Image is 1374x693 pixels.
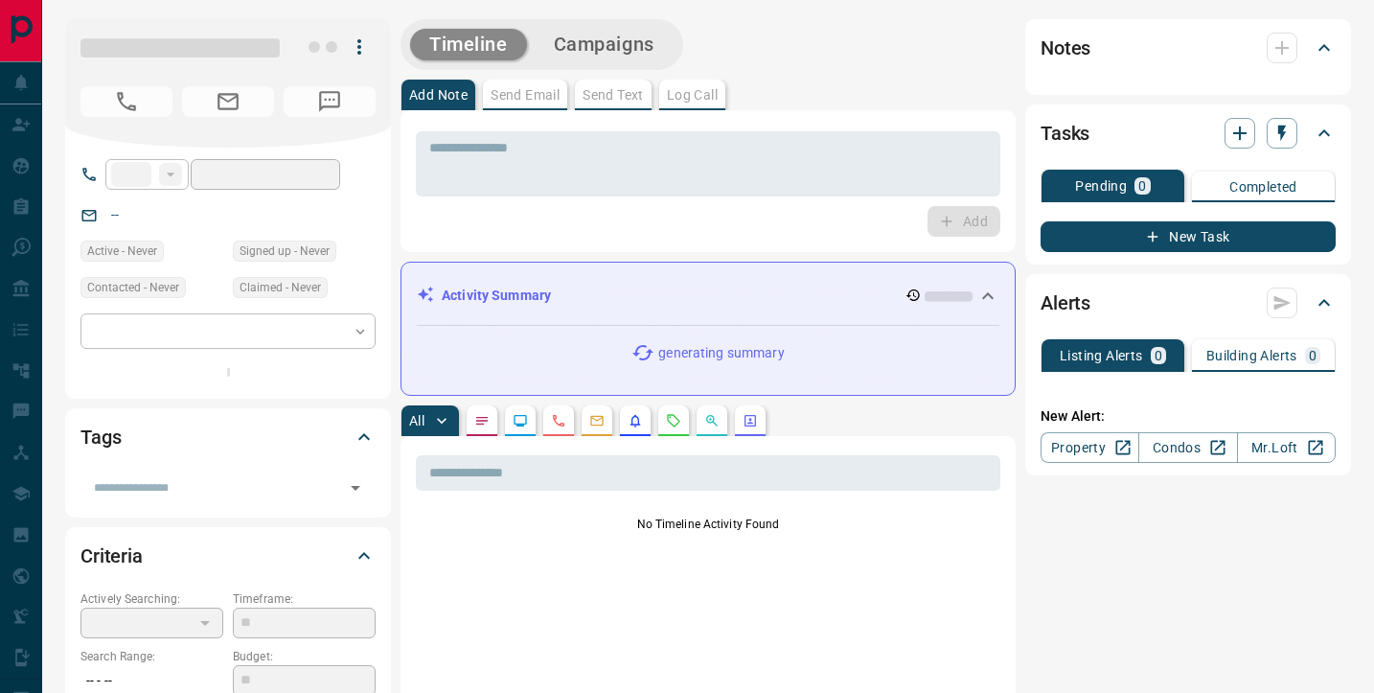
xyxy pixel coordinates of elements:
p: Add Note [409,88,468,102]
h2: Criteria [80,541,143,571]
p: New Alert: [1041,406,1336,427]
p: Building Alerts [1206,349,1297,362]
a: Condos [1138,432,1237,463]
span: Signed up - Never [240,242,330,261]
div: Notes [1041,25,1336,71]
div: Tags [80,414,376,460]
h2: Tasks [1041,118,1089,149]
h2: Tags [80,422,121,452]
p: Search Range: [80,648,223,665]
h2: Notes [1041,33,1090,63]
p: Completed [1229,180,1297,194]
p: All [409,414,424,427]
a: Property [1041,432,1139,463]
svg: Emails [589,413,605,428]
svg: Calls [551,413,566,428]
div: Alerts [1041,280,1336,326]
p: Timeframe: [233,590,376,608]
svg: Listing Alerts [628,413,643,428]
svg: Lead Browsing Activity [513,413,528,428]
p: 0 [1138,179,1146,193]
p: Budget: [233,648,376,665]
button: Campaigns [535,29,674,60]
div: Tasks [1041,110,1336,156]
p: Actively Searching: [80,590,223,608]
h2: Alerts [1041,288,1090,318]
button: Timeline [410,29,527,60]
p: 0 [1155,349,1162,362]
button: New Task [1041,221,1336,252]
span: No Number [80,86,172,117]
p: 0 [1309,349,1317,362]
svg: Requests [666,413,681,428]
p: Listing Alerts [1060,349,1143,362]
div: Criteria [80,533,376,579]
p: Pending [1075,179,1127,193]
p: Activity Summary [442,286,551,306]
svg: Agent Actions [743,413,758,428]
svg: Opportunities [704,413,720,428]
span: Contacted - Never [87,278,179,297]
span: Claimed - Never [240,278,321,297]
a: -- [111,207,119,222]
a: Mr.Loft [1237,432,1336,463]
span: Active - Never [87,242,157,261]
p: No Timeline Activity Found [416,516,1000,533]
svg: Notes [474,413,490,428]
div: Activity Summary [417,278,999,313]
span: No Email [182,86,274,117]
p: generating summary [658,343,784,363]
span: No Number [284,86,376,117]
button: Open [342,474,369,501]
